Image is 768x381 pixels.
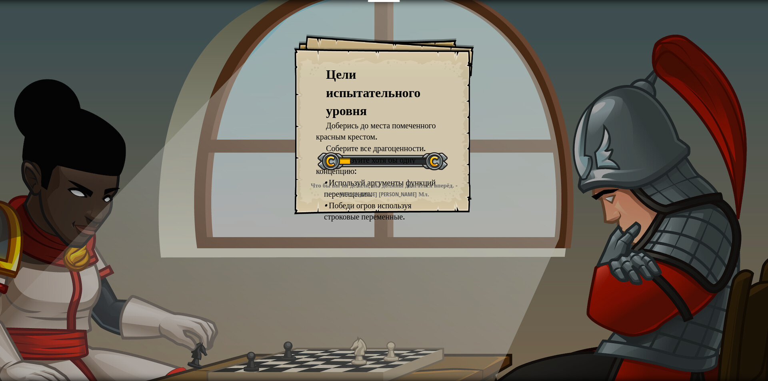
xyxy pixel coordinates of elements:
[326,143,426,154] span: Соберите все драгоценности.
[316,154,416,177] span: Используйте хотя бы одну концепцию:
[316,120,440,143] li: Доберись до места помеченного красным крестом.
[324,177,327,188] i: •
[324,177,436,199] span: Используй аргументы функций перемещения.
[324,200,327,211] i: •
[324,177,440,200] li: Используй аргументы функций перемещения.
[326,65,442,120] div: Цели испытательного уровня
[316,154,440,177] li: Используйте хотя бы одну концепцию:
[311,181,458,198] strong: Что бы вы ни делали, вы должны двигаться вперёд. - [PERSON_NAME] [PERSON_NAME] Мл.
[316,120,436,142] span: Доберись до места помеченного красным крестом.
[324,200,440,223] li: Победи огров используя строковые переменные.
[324,200,412,222] span: Победи огров используя строковые переменные.
[316,143,440,154] li: Соберите все драгоценности.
